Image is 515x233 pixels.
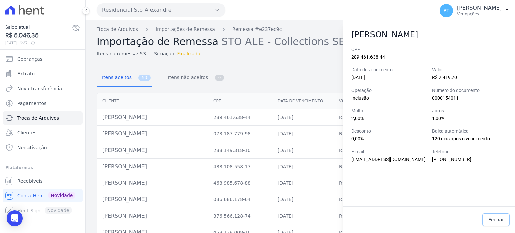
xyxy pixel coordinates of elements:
span: Pagamentos [17,100,46,107]
td: 376.566.128-74 [208,208,272,224]
a: Pagamentos [3,97,83,110]
span: R$ 5.046,35 [5,31,72,40]
span: Itens aceitos [98,71,133,84]
span: 2,00% [351,116,364,121]
td: 289.461.638-44 [208,109,272,126]
label: Número do documento [432,87,507,94]
span: Extrato [17,70,35,77]
a: Cobranças [3,52,83,66]
span: Fechar [488,216,504,223]
span: 120 dias após o vencimento [432,136,490,141]
span: Clientes [17,129,36,136]
label: Data de vencimento [351,66,426,73]
a: Negativação [3,141,83,154]
td: [PERSON_NAME] [97,175,208,191]
td: [DATE] [272,142,334,159]
td: 073.187.779-98 [208,126,272,142]
td: [DATE] [272,175,334,191]
span: Itens não aceitos [164,71,209,84]
td: R$ 668,87 [334,159,380,175]
span: RT [443,8,449,13]
label: Desconto [351,128,426,135]
span: Itens na remessa: 53 [97,50,146,57]
p: [PERSON_NAME] [457,5,502,11]
div: Open Intercom Messenger [7,210,23,226]
th: CPF [208,93,272,109]
span: R$ 2.419,70 [432,75,457,80]
th: Cliente [97,93,208,109]
span: Negativação [17,144,47,151]
span: Importação de Remessa [97,36,218,47]
label: E-mail [351,148,426,155]
td: 468.985.678-88 [208,175,272,191]
td: [PERSON_NAME] [97,142,208,159]
td: [PERSON_NAME] [97,208,208,224]
td: [DATE] [272,208,334,224]
span: 289.461.638-44 [351,54,385,60]
span: [EMAIL_ADDRESS][DOMAIN_NAME] [351,157,426,162]
a: Itens aceitos 53 [97,69,152,87]
a: Conta Hent Novidade [3,189,83,202]
td: R$ 1.081,93 [334,126,380,142]
label: Baixa automática [432,128,507,135]
td: 488.108.558-17 [208,159,272,175]
span: 0000154011 [432,95,459,101]
span: Recebíveis [17,178,43,184]
label: Valor [432,66,507,73]
span: [PHONE_NUMBER] [432,157,471,162]
nav: Sidebar [5,52,80,217]
span: STO ALE - Collections SET2025 HENT - 1 [222,35,424,47]
td: 288.149.318-10 [208,142,272,159]
label: Juros [432,107,507,114]
a: Nova transferência [3,82,83,95]
h2: [PERSON_NAME] [351,28,507,41]
a: Troca de Arquivos [97,26,138,33]
span: Cobranças [17,56,42,62]
label: Operação [351,87,426,94]
th: Valor [334,93,380,109]
a: Importações de Remessa [156,26,215,33]
td: [PERSON_NAME] [97,126,208,142]
button: Residencial Sto Alexandre [97,3,225,17]
td: R$ 2.461,73 [334,175,380,191]
label: Telefone [432,148,507,155]
td: [PERSON_NAME] [97,159,208,175]
td: [DATE] [272,191,334,208]
span: 53 [138,75,150,81]
td: [DATE] [272,126,334,142]
a: Itens não aceitos 0 [163,69,226,87]
td: 036.686.178-64 [208,191,272,208]
span: 0 [215,75,224,81]
span: [DATE] [351,75,365,80]
div: Plataformas [5,164,80,172]
span: Conta Hent [17,192,44,199]
span: 0,00% [351,136,364,141]
td: [DATE] [272,109,334,126]
span: Saldo atual [5,24,72,31]
span: Finalizada [177,50,201,57]
span: Novidade [48,192,75,199]
a: Extrato [3,67,83,80]
td: R$ 390,43 [334,142,380,159]
span: Inclusão [351,95,369,101]
nav: Breadcrumb [97,26,445,33]
p: Ver opções [457,11,502,17]
td: R$ 701,25 [334,208,380,224]
label: CPF [351,46,507,53]
a: Remessa #e237ec9c [232,26,282,33]
span: 1,00% [432,116,444,121]
th: Data de vencimento [272,93,334,109]
td: R$ 2.419,70 [334,109,380,126]
td: [PERSON_NAME] [97,191,208,208]
td: R$ 2.509,66 [334,191,380,208]
span: Troca de Arquivos [17,115,59,121]
label: Multa [351,107,426,114]
td: [DATE] [272,159,334,175]
a: Recebíveis [3,174,83,188]
td: [PERSON_NAME] [97,109,208,126]
span: [DATE] 16:37 [5,40,72,46]
a: Clientes [3,126,83,139]
a: Troca de Arquivos [3,111,83,125]
span: Nova transferência [17,85,62,92]
span: Situação: [154,50,176,57]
